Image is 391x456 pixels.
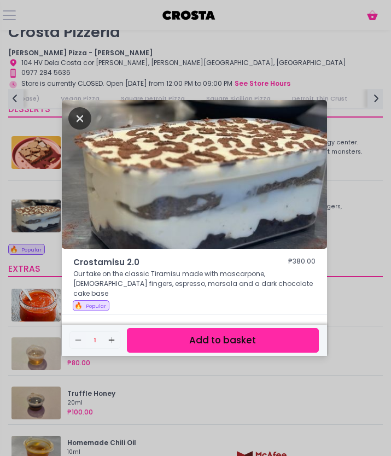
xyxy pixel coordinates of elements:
[288,256,316,269] div: ₱380.00
[62,100,327,249] img: Crostamisu 2.0
[74,301,83,310] span: 🔥
[73,256,255,269] span: Crostamisu 2.0
[86,302,106,309] span: Popular
[127,328,319,353] button: Add to basket
[68,113,91,122] button: Close
[73,269,316,299] p: Our take on the classic Tiramisu made with mascarpone, [DEMOGRAPHIC_DATA] fingers, espresso, mars...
